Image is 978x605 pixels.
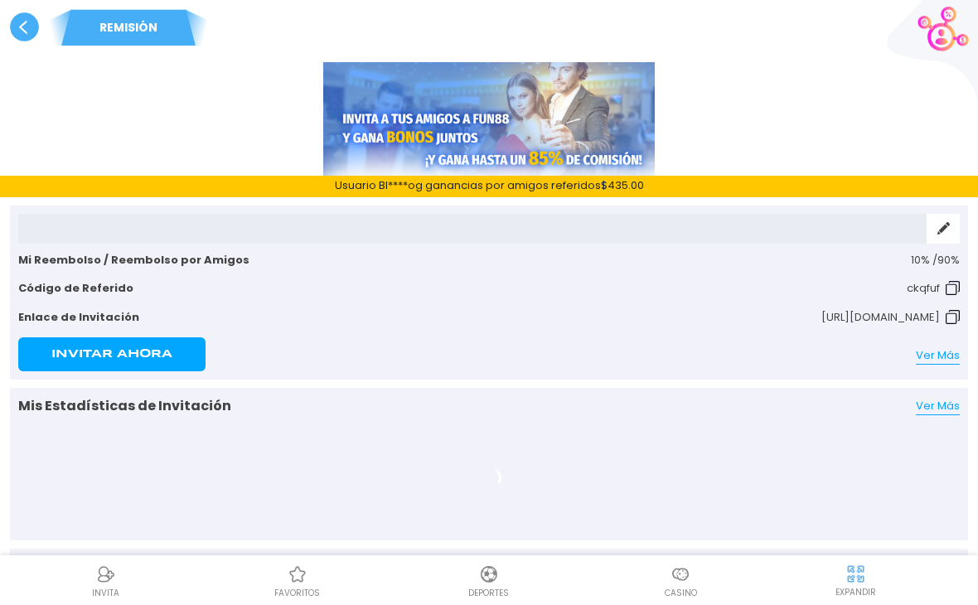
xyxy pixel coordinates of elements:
p: Casino [665,587,697,599]
p: favoritos [274,587,320,599]
p: Deportes [468,587,509,599]
img: hide [845,564,866,584]
p: Mis Estadísticas de Invitación [18,396,231,416]
p: REMISIÓN [41,18,215,36]
img: Deportes [479,564,499,584]
button: ckqfuf [907,280,960,297]
img: Referral Banner [323,62,655,176]
a: Casino FavoritosCasino Favoritosfavoritos [201,562,393,599]
a: Ver Más [916,398,960,414]
p: Mi Reembolso / Reembolso por Amigos [18,252,902,269]
img: Referral [96,564,116,584]
img: Copy Code [946,310,960,324]
button: Invitar Ahora [18,337,206,371]
p: 10 % / 90 % [911,252,960,269]
img: Copy Code [946,281,960,295]
p: INVITA [92,587,119,599]
a: Ver Más [916,345,960,365]
a: ReferralReferralINVITA [10,562,201,599]
a: DeportesDeportesDeportes [393,562,584,599]
a: CasinoCasinoCasino [585,562,777,599]
img: Casino Favoritos [288,564,307,584]
p: ckqfuf [907,280,940,297]
p: Código de Referido [18,280,898,297]
img: Casino [671,564,690,584]
p: [URL][DOMAIN_NAME] [719,309,940,326]
button: [URL][DOMAIN_NAME] [719,309,960,326]
p: Enlace de Invitación [18,309,710,326]
p: EXPANDIR [835,586,876,598]
span: Ver Más [916,347,960,363]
